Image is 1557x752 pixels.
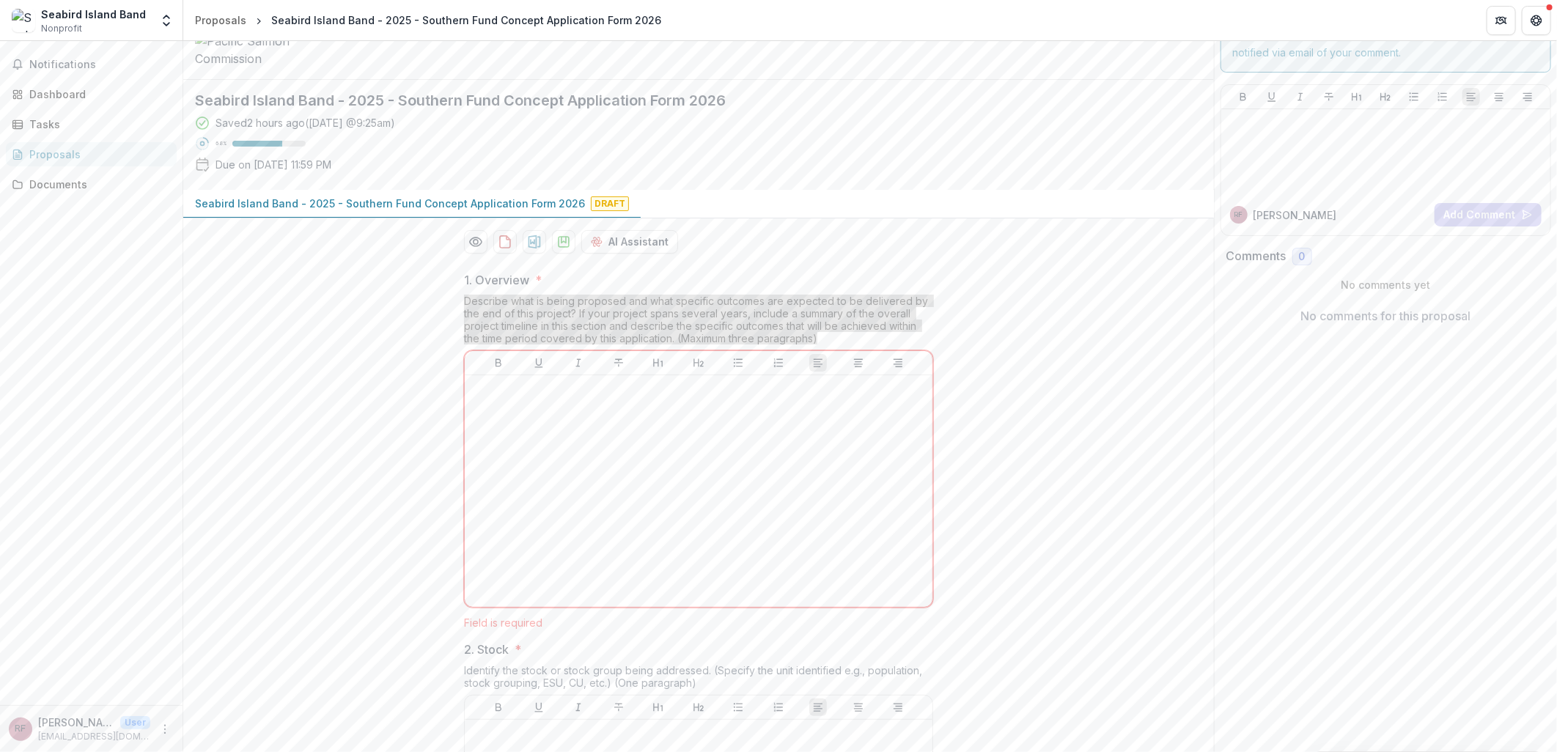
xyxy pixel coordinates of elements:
[216,115,395,130] div: Saved 2 hours ago ( [DATE] @ 9:25am )
[581,230,678,254] button: AI Assistant
[464,271,529,289] p: 1. Overview
[6,112,177,136] a: Tasks
[850,698,867,716] button: Align Center
[120,716,150,729] p: User
[29,117,165,132] div: Tasks
[1226,249,1287,263] h2: Comments
[189,10,667,31] nav: breadcrumb
[29,177,165,192] div: Documents
[1254,207,1337,223] p: [PERSON_NAME]
[591,196,629,211] span: Draft
[6,142,177,166] a: Proposals
[1462,88,1480,106] button: Align Left
[1522,6,1551,35] button: Get Help
[195,32,342,67] img: Pacific Salmon Commission
[690,698,707,716] button: Heading 2
[464,664,933,695] div: Identify the stock or stock group being addressed. (Specify the unit identified e.g., population,...
[6,172,177,196] a: Documents
[649,354,667,372] button: Heading 1
[6,82,177,106] a: Dashboard
[1300,307,1470,325] p: No comments for this proposal
[530,698,548,716] button: Underline
[1377,88,1394,106] button: Heading 2
[464,616,933,629] div: Field is required
[649,698,667,716] button: Heading 1
[490,698,507,716] button: Bold
[889,698,907,716] button: Align Right
[490,354,507,372] button: Bold
[1234,88,1252,106] button: Bold
[38,730,150,743] p: [EMAIL_ADDRESS][DOMAIN_NAME]
[195,196,585,211] p: Seabird Island Band - 2025 - Southern Fund Concept Application Form 2026
[216,157,331,172] p: Due on [DATE] 11:59 PM
[610,354,627,372] button: Strike
[729,354,747,372] button: Bullet List
[1405,88,1423,106] button: Bullet List
[464,641,509,658] p: 2. Stock
[770,354,787,372] button: Ordered List
[770,698,787,716] button: Ordered List
[1320,88,1338,106] button: Strike
[41,7,146,22] div: Seabird Island Band
[1263,88,1281,106] button: Underline
[1490,88,1508,106] button: Align Center
[156,720,174,738] button: More
[12,9,35,32] img: Seabird Island Band
[195,92,1179,109] h2: Seabird Island Band - 2025 - Southern Fund Concept Application Form 2026
[189,10,252,31] a: Proposals
[271,12,661,28] div: Seabird Island Band - 2025 - Southern Fund Concept Application Form 2026
[464,230,487,254] button: Preview b39cc588-8ce0-434d-8f38-2ed0ecc1807e-0.pdf
[1292,88,1309,106] button: Italicize
[850,354,867,372] button: Align Center
[690,354,707,372] button: Heading 2
[809,698,827,716] button: Align Left
[1299,251,1306,263] span: 0
[156,6,177,35] button: Open entity switcher
[493,230,517,254] button: download-proposal
[1434,88,1451,106] button: Ordered List
[1226,277,1546,292] p: No comments yet
[1519,88,1536,106] button: Align Right
[1487,6,1516,35] button: Partners
[29,59,171,71] span: Notifications
[523,230,546,254] button: download-proposal
[570,698,587,716] button: Italicize
[809,354,827,372] button: Align Left
[1348,88,1366,106] button: Heading 1
[1234,211,1243,218] div: Rowan Forseth
[610,698,627,716] button: Strike
[552,230,575,254] button: download-proposal
[41,22,82,35] span: Nonprofit
[729,698,747,716] button: Bullet List
[889,354,907,372] button: Align Right
[29,86,165,102] div: Dashboard
[216,139,227,149] p: 68 %
[38,715,114,730] p: [PERSON_NAME]
[570,354,587,372] button: Italicize
[464,295,933,350] div: Describe what is being proposed and what specific outcomes are expected to be delivered by the en...
[15,724,26,734] div: Rowan Forseth
[195,12,246,28] div: Proposals
[530,354,548,372] button: Underline
[29,147,165,162] div: Proposals
[6,53,177,76] button: Notifications
[1435,203,1542,226] button: Add Comment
